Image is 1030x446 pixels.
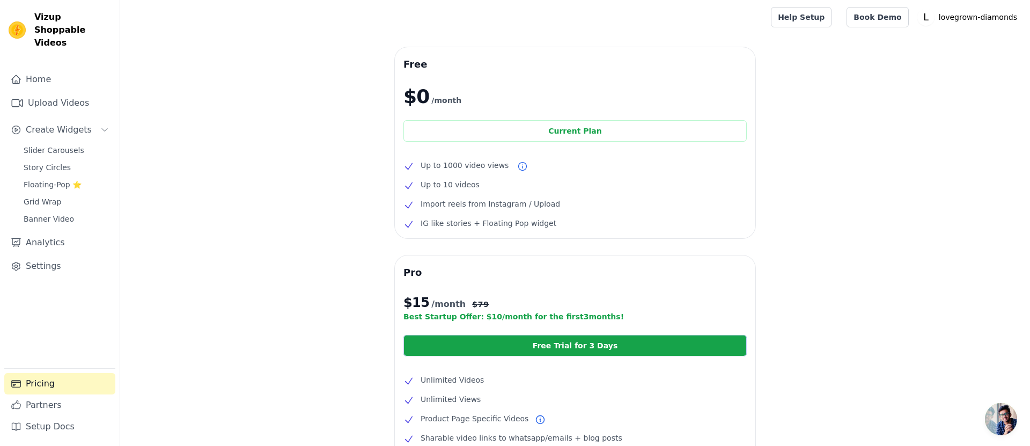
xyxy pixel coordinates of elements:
[4,255,115,277] a: Settings
[421,393,481,406] span: Unlimited Views
[847,7,908,27] a: Book Demo
[403,86,429,107] span: $0
[403,264,747,281] h3: Pro
[17,177,115,192] a: Floating-Pop ⭐
[4,92,115,114] a: Upload Videos
[472,299,489,310] span: $ 79
[421,412,528,425] span: Product Page Specific Videos
[421,217,556,230] span: IG like stories + Floating Pop widget
[917,8,1021,27] button: L lovegrown-diamonds
[34,11,111,49] span: Vizup Shoppable Videos
[17,160,115,175] a: Story Circles
[403,311,747,322] p: Best Startup Offer: $ 10 /month for the first 3 months!
[26,123,92,136] span: Create Widgets
[421,178,480,191] span: Up to 10 videos
[431,298,466,311] span: /month
[923,12,929,23] text: L
[771,7,832,27] a: Help Setup
[24,196,61,207] span: Grid Wrap
[17,143,115,158] a: Slider Carousels
[403,294,429,311] span: $ 15
[4,394,115,416] a: Partners
[24,162,71,173] span: Story Circles
[9,21,26,39] img: Vizup
[935,8,1021,27] p: lovegrown-diamonds
[985,403,1017,435] a: Open chat
[24,214,74,224] span: Banner Video
[421,374,484,386] span: Unlimited Videos
[403,56,747,73] h3: Free
[4,232,115,253] a: Analytics
[421,432,622,444] span: Sharable video links to whatsapp/emails + blog posts
[17,211,115,226] a: Banner Video
[24,145,84,156] span: Slider Carousels
[421,159,509,172] span: Up to 1000 video views
[4,416,115,437] a: Setup Docs
[4,119,115,141] button: Create Widgets
[431,94,461,107] span: /month
[403,335,747,356] a: Free Trial for 3 Days
[4,69,115,90] a: Home
[4,373,115,394] a: Pricing
[24,179,82,190] span: Floating-Pop ⭐
[421,198,560,210] span: Import reels from Instagram / Upload
[17,194,115,209] a: Grid Wrap
[403,120,747,142] div: Current Plan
